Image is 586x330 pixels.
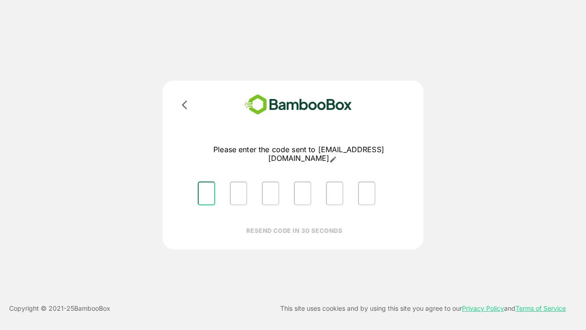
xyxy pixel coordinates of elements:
input: Please enter OTP character 5 [326,181,343,205]
input: Please enter OTP character 4 [294,181,311,205]
input: Please enter OTP character 1 [198,181,215,205]
p: This site uses cookies and by using this site you agree to our and [280,303,566,314]
p: Copyright © 2021- 25 BambooBox [9,303,110,314]
a: Terms of Service [515,304,566,312]
input: Please enter OTP character 2 [230,181,247,205]
input: Please enter OTP character 3 [262,181,279,205]
p: Please enter the code sent to [EMAIL_ADDRESS][DOMAIN_NAME] [190,145,407,163]
a: Privacy Policy [462,304,504,312]
img: bamboobox [231,92,365,118]
input: Please enter OTP character 6 [358,181,375,205]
